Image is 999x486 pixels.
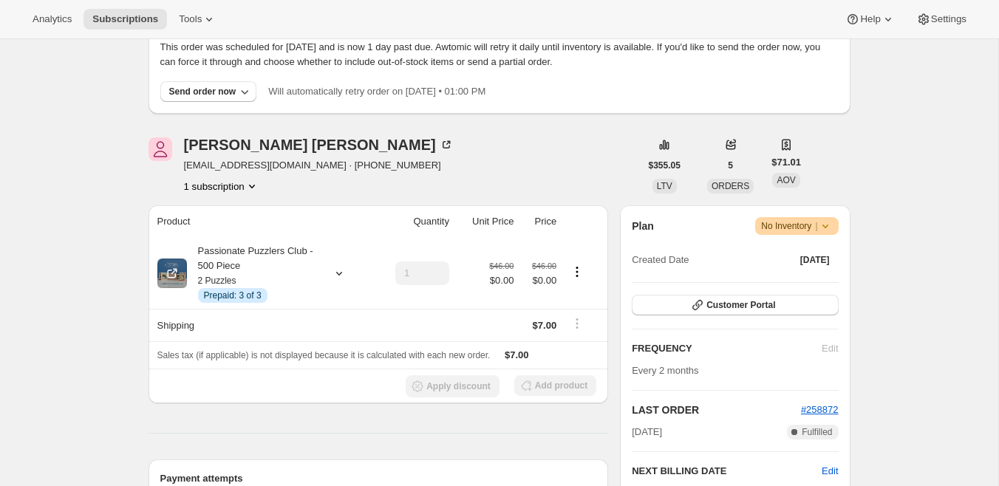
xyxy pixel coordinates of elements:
span: Fulfilled [802,426,832,438]
span: $355.05 [649,160,681,171]
a: #258872 [801,404,839,415]
th: Price [518,205,561,238]
button: Product actions [565,264,589,280]
span: [EMAIL_ADDRESS][DOMAIN_NAME] · [PHONE_NUMBER] [184,158,454,173]
button: Help [836,9,904,30]
h2: NEXT BILLING DATE [632,464,822,479]
p: This order was scheduled for [DATE] and is now 1 day past due. Awtomic will retry it daily until ... [160,40,839,69]
button: $355.05 [640,155,689,176]
button: #258872 [801,403,839,417]
span: ORDERS [712,181,749,191]
button: Send order now [160,81,257,102]
h2: FREQUENCY [632,341,822,356]
span: Subscriptions [92,13,158,25]
th: Shipping [149,309,374,341]
span: [DATE] [800,254,830,266]
small: 2 Puzzles [198,275,236,286]
button: Product actions [184,179,259,194]
h2: LAST ORDER [632,403,801,417]
span: Prepaid: 3 of 3 [204,290,262,301]
span: Sales tax (if applicable) is not displayed because it is calculated with each new order. [157,350,491,360]
button: Customer Portal [632,295,838,315]
span: Settings [931,13,966,25]
span: Every 2 months [632,365,698,376]
p: Will automatically retry order on [DATE] • 01:00 PM [268,84,485,99]
button: Subscriptions [83,9,167,30]
span: $7.00 [505,349,529,360]
button: Shipping actions [565,315,589,332]
button: Tools [170,9,225,30]
button: 5 [719,155,742,176]
span: | [815,220,817,232]
h2: Plan [632,219,654,233]
span: $7.00 [533,320,557,331]
span: $0.00 [489,273,514,288]
h2: Payment attempts [160,471,597,486]
span: AOV [777,175,795,185]
span: Janette Moore [149,137,172,161]
th: Unit Price [454,205,518,238]
img: product img [157,259,187,288]
div: [PERSON_NAME] [PERSON_NAME] [184,137,454,152]
div: Send order now [169,86,236,97]
th: Product [149,205,374,238]
span: $0.00 [522,273,556,288]
span: Customer Portal [706,299,775,311]
button: Analytics [24,9,81,30]
span: Analytics [33,13,72,25]
span: Tools [179,13,202,25]
button: Settings [907,9,975,30]
small: $46.00 [489,261,514,270]
button: [DATE] [791,250,839,270]
span: 5 [728,160,733,171]
span: [DATE] [632,425,662,439]
span: Created Date [632,253,689,267]
span: No Inventory [761,219,832,233]
th: Quantity [373,205,454,238]
span: $71.01 [771,155,801,170]
div: Passionate Puzzlers Club - 500 Piece [187,244,320,303]
small: $46.00 [532,261,556,270]
button: Edit [822,464,838,479]
span: Help [860,13,880,25]
span: LTV [657,181,672,191]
